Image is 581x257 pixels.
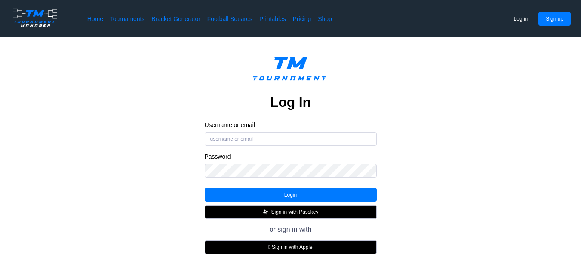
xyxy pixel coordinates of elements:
button: Sign up [538,12,571,26]
label: Username or email [205,121,377,129]
button: Sign in with Passkey [205,205,377,219]
h2: Log In [270,94,311,111]
input: username or email [205,132,377,146]
button:  Sign in with Apple [205,240,377,254]
a: Bracket Generator [151,15,200,23]
a: Printables [259,15,286,23]
img: FIDO_Passkey_mark_A_white.b30a49376ae8d2d8495b153dc42f1869.svg [262,209,269,215]
a: Home [87,15,103,23]
span: or sign in with [270,226,312,233]
a: Shop [318,15,332,23]
a: Football Squares [207,15,252,23]
a: Tournaments [110,15,144,23]
button: Log in [507,12,535,26]
img: logo.ffa97a18e3bf2c7d.png [10,7,60,28]
a: Pricing [293,15,311,23]
label: Password [205,153,377,160]
img: logo.ffa97a18e3bf2c7d.png [246,51,335,90]
button: Login [205,188,377,202]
